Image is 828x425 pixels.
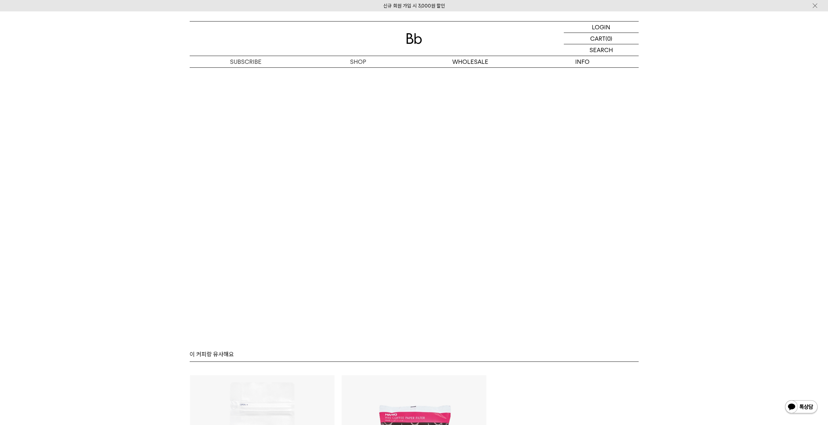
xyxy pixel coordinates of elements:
p: (0) [605,33,612,44]
a: LOGIN [564,21,639,33]
img: 로고 [406,33,422,44]
p: WHOLESALE [414,56,526,67]
a: SHOP [302,56,414,67]
p: 이 커피랑 유사해요 [190,350,234,358]
p: LOGIN [592,21,610,33]
img: 카카오톡 채널 1:1 채팅 버튼 [784,400,818,415]
a: CART (0) [564,33,639,44]
p: SEARCH [590,44,613,56]
p: CART [590,33,605,44]
a: 신규 회원 가입 시 3,000원 할인 [383,3,445,9]
p: INFO [526,56,639,67]
a: SUBSCRIBE [190,56,302,67]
